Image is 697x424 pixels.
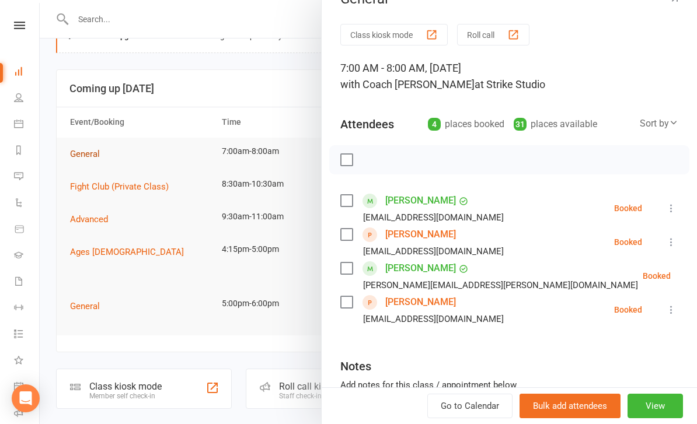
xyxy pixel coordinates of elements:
div: [EMAIL_ADDRESS][DOMAIN_NAME] [363,311,504,327]
a: [PERSON_NAME] [385,225,456,244]
div: Booked [643,272,671,280]
a: What's New [14,348,40,374]
div: Attendees [340,116,394,132]
span: at Strike Studio [475,78,545,90]
div: [EMAIL_ADDRESS][DOMAIN_NAME] [363,210,504,225]
button: View [628,394,683,418]
a: Go to Calendar [427,394,513,418]
a: Calendar [14,112,40,138]
div: Sort by [640,116,678,131]
button: Class kiosk mode [340,24,448,45]
a: People [14,86,40,112]
div: Booked [614,204,642,212]
div: Booked [614,306,642,314]
a: General attendance kiosk mode [14,374,40,401]
div: 4 [428,118,441,131]
a: [PERSON_NAME] [385,259,456,278]
div: 7:00 AM - 8:00 AM, [DATE] [340,60,678,93]
div: [EMAIL_ADDRESS][DOMAIN_NAME] [363,244,504,259]
div: places available [514,116,597,132]
a: Reports [14,138,40,164]
div: Open Intercom Messenger [12,384,40,412]
a: [PERSON_NAME] [385,191,456,210]
a: Product Sales [14,217,40,243]
button: Roll call [457,24,529,45]
a: [PERSON_NAME] [385,293,456,311]
div: Booked [614,238,642,246]
div: Notes [340,358,371,374]
div: [PERSON_NAME][EMAIL_ADDRESS][PERSON_NAME][DOMAIN_NAME] [363,278,638,293]
a: Dashboard [14,59,40,86]
span: with Coach [PERSON_NAME] [340,78,475,90]
div: places booked [428,116,504,132]
button: Bulk add attendees [520,394,621,418]
div: 31 [514,118,527,131]
div: Add notes for this class / appointment below [340,378,678,392]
